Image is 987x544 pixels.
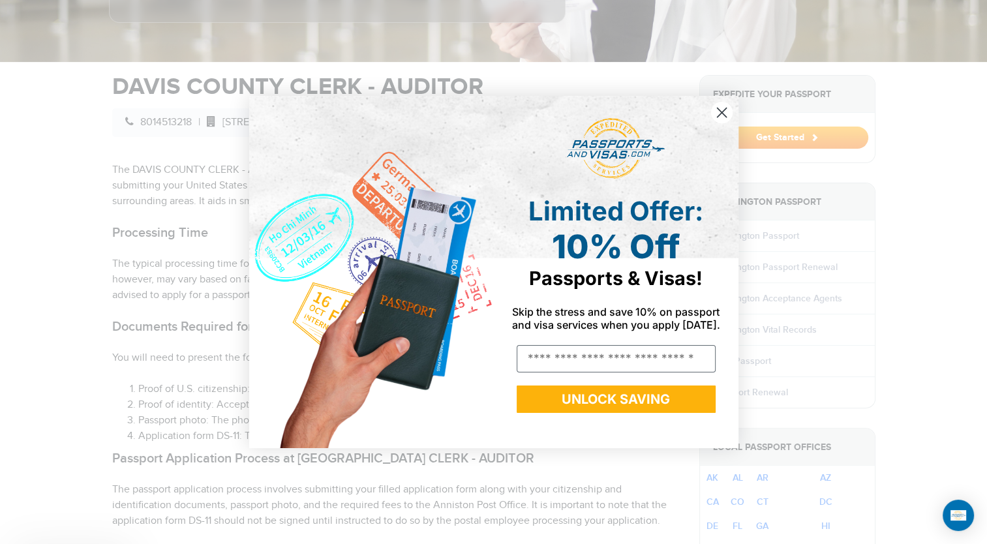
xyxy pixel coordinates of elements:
img: passports and visas [567,118,665,179]
span: Skip the stress and save 10% on passport and visa services when you apply [DATE]. [512,305,720,331]
img: de9cda0d-0715-46ca-9a25-073762a91ba7.png [249,96,494,448]
button: Close dialog [710,101,733,124]
span: Passports & Visas! [529,267,703,290]
button: UNLOCK SAVING [517,385,716,413]
div: Open Intercom Messenger [943,500,974,531]
span: Limited Offer: [528,195,703,227]
span: 10% Off [552,227,680,266]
